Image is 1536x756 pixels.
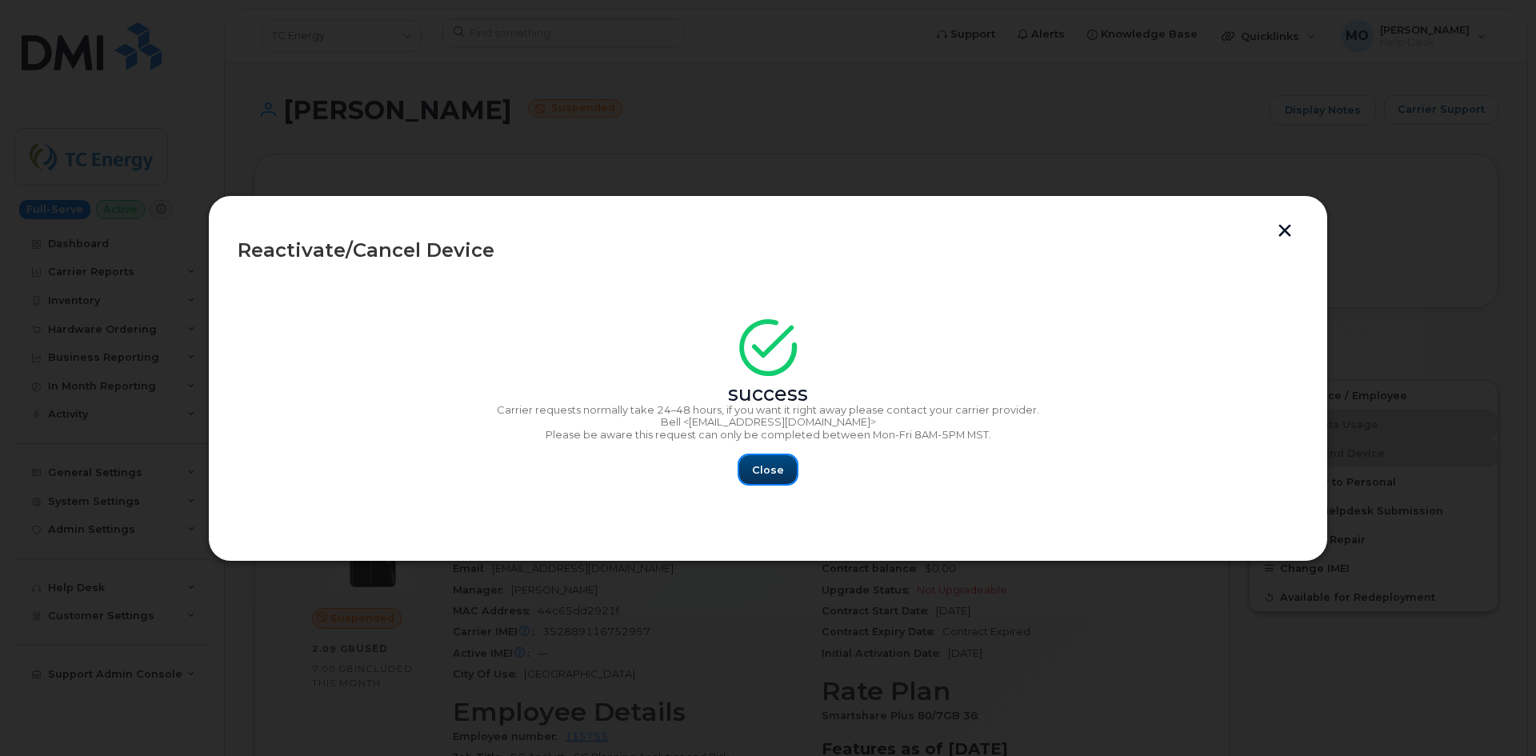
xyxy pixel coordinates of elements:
[238,404,1298,417] p: Carrier requests normally take 24–48 hours, if you want it right away please contact your carrier...
[1466,686,1524,744] iframe: Messenger Launcher
[752,462,784,478] span: Close
[739,455,797,484] button: Close
[238,416,1298,429] p: Bell <[EMAIL_ADDRESS][DOMAIN_NAME]>
[238,429,1298,442] p: Please be aware this request can only be completed between Mon-Fri 8AM-5PM MST.
[238,388,1298,401] div: success
[238,241,1298,260] div: Reactivate/Cancel Device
